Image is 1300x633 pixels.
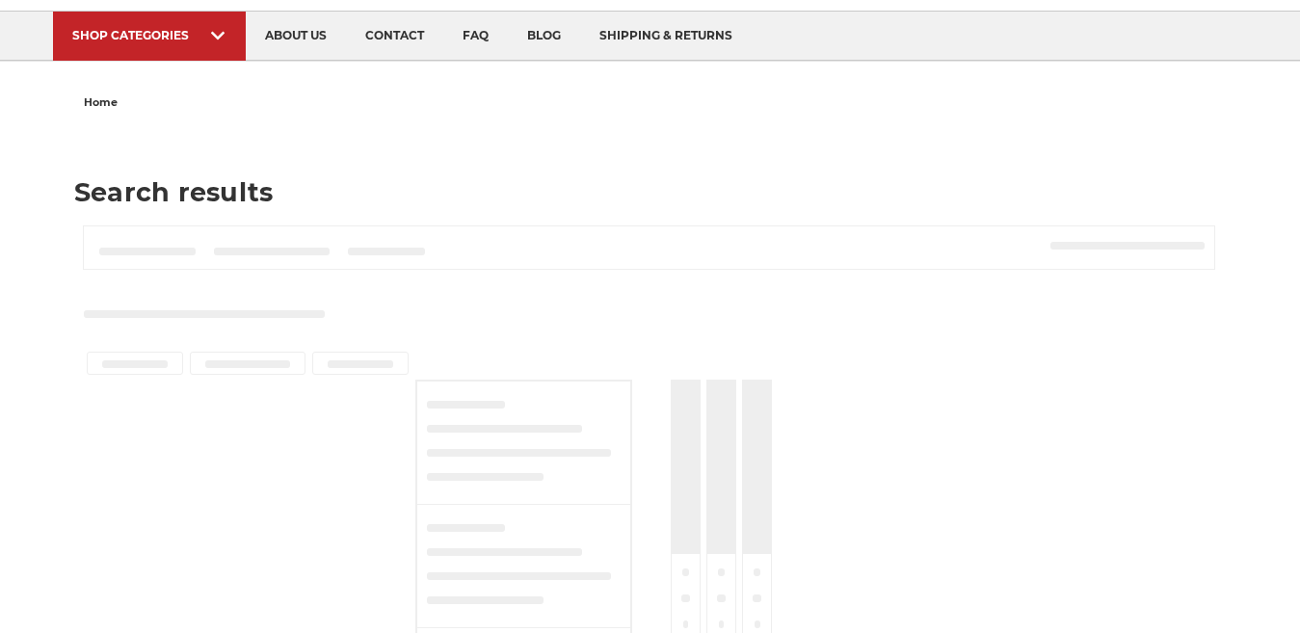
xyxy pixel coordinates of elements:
div: SHOP CATEGORIES [72,28,226,42]
a: blog [508,12,580,61]
a: about us [246,12,346,61]
span: home [84,95,118,109]
a: faq [443,12,508,61]
a: contact [346,12,443,61]
h1: Search results [74,179,1226,205]
a: shipping & returns [580,12,752,61]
